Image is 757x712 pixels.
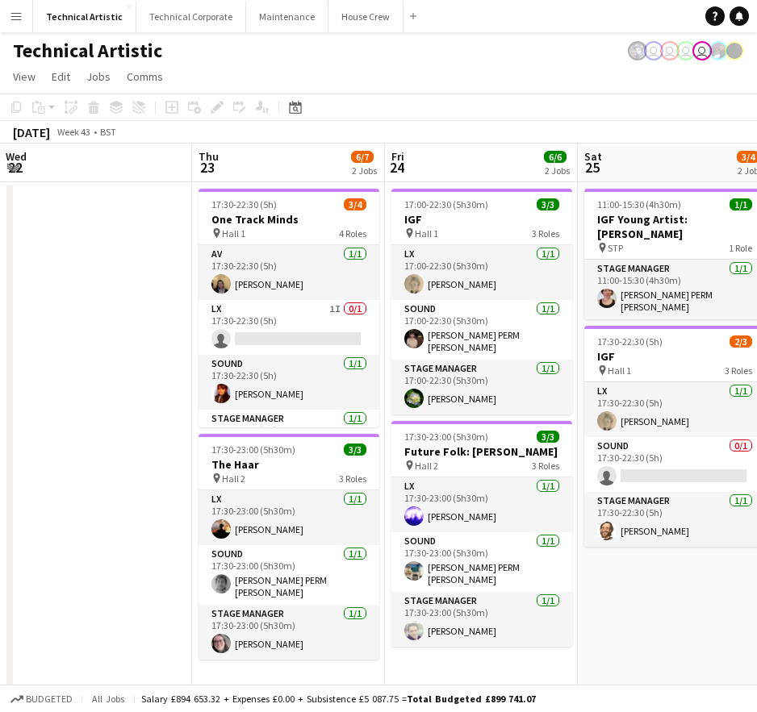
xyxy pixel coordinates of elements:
[725,41,744,60] app-user-avatar: Gabrielle Barr
[597,198,681,210] span: 11:00-15:30 (4h30m)
[537,198,559,210] span: 3/3
[86,69,111,84] span: Jobs
[391,149,404,164] span: Fri
[211,198,277,210] span: 17:30-22:30 (5h)
[339,473,366,485] span: 3 Roles
[582,158,602,177] span: 25
[199,300,379,355] app-card-role: LX1I0/117:30-22:30 (5h)
[199,149,219,164] span: Thu
[644,41,663,60] app-user-avatar: Sally PERM Pochciol
[222,227,245,239] span: Hall 1
[127,69,163,84] span: Comms
[45,66,77,87] a: Edit
[222,473,245,485] span: Hall 2
[730,198,752,210] span: 1/1
[676,41,696,60] app-user-avatar: Liveforce Admin
[120,66,169,87] a: Comms
[352,164,377,177] div: 2 Jobs
[545,164,570,177] div: 2 Jobs
[52,69,70,84] span: Edit
[199,605,379,660] app-card-role: Stage Manager1/117:30-23:00 (5h30m)[PERSON_NAME]
[199,457,379,472] h3: The Haar
[391,245,572,300] app-card-role: LX1/117:00-22:30 (5h30m)[PERSON_NAME]
[544,151,567,163] span: 6/6
[80,66,117,87] a: Jobs
[709,41,728,60] app-user-avatar: Zubair PERM Dhalla
[608,242,623,254] span: STP
[725,364,752,377] span: 3 Roles
[3,158,27,177] span: 22
[33,1,136,32] button: Technical Artistic
[660,41,680,60] app-user-avatar: Sally PERM Pochciol
[211,443,295,456] span: 17:30-23:00 (5h30m)
[404,198,488,210] span: 17:00-22:30 (5h30m)
[391,212,572,227] h3: IGF
[391,477,572,532] app-card-role: LX1/117:30-23:00 (5h30m)[PERSON_NAME]
[415,460,438,472] span: Hall 2
[532,227,559,239] span: 3 Roles
[199,355,379,410] app-card-role: Sound1/117:30-22:30 (5h)[PERSON_NAME]
[597,335,663,348] span: 17:30-22:30 (5h)
[389,158,404,177] span: 24
[584,149,602,164] span: Sat
[199,545,379,605] app-card-role: Sound1/117:30-23:00 (5h30m)[PERSON_NAME] PERM [PERSON_NAME]
[391,300,572,360] app-card-role: Sound1/117:00-22:30 (5h30m)[PERSON_NAME] PERM [PERSON_NAME]
[532,460,559,472] span: 3 Roles
[136,1,246,32] button: Technical Corporate
[199,189,379,427] app-job-card: 17:30-22:30 (5h)3/4One Track Minds Hall 14 RolesAV1/117:30-22:30 (5h)[PERSON_NAME]LX1I0/117:30-22...
[537,431,559,443] span: 3/3
[628,41,647,60] app-user-avatar: Krisztian PERM Vass
[351,151,374,163] span: 6/7
[199,245,379,300] app-card-role: AV1/117:30-22:30 (5h)[PERSON_NAME]
[391,189,572,414] app-job-card: 17:00-22:30 (5h30m)3/3IGF Hall 13 RolesLX1/117:00-22:30 (5h30m)[PERSON_NAME]Sound1/117:00-22:30 (...
[199,212,379,227] h3: One Track Minds
[328,1,404,32] button: House Crew
[391,532,572,592] app-card-role: Sound1/117:30-23:00 (5h30m)[PERSON_NAME] PERM [PERSON_NAME]
[391,421,572,647] app-job-card: 17:30-23:00 (5h30m)3/3Future Folk: [PERSON_NAME] Hall 23 RolesLX1/117:30-23:00 (5h30m)[PERSON_NAM...
[729,242,752,254] span: 1 Role
[13,69,36,84] span: View
[608,364,631,377] span: Hall 1
[13,124,50,140] div: [DATE]
[199,410,379,464] app-card-role: Stage Manager1/117:30-22:30 (5h)
[391,444,572,459] h3: Future Folk: [PERSON_NAME]
[141,693,536,705] div: Salary £894 653.32 + Expenses £0.00 + Subsistence £5 087.75 =
[344,198,366,210] span: 3/4
[53,126,94,138] span: Week 43
[415,227,438,239] span: Hall 1
[6,66,42,87] a: View
[407,693,536,705] span: Total Budgeted £899 741.07
[339,227,366,239] span: 4 Roles
[8,690,75,708] button: Budgeted
[6,149,27,164] span: Wed
[199,434,379,660] app-job-card: 17:30-23:00 (5h30m)3/3The Haar Hall 23 RolesLX1/117:30-23:00 (5h30m)[PERSON_NAME]Sound1/117:30-23...
[199,490,379,545] app-card-role: LX1/117:30-23:00 (5h30m)[PERSON_NAME]
[26,693,73,705] span: Budgeted
[13,39,162,63] h1: Technical Artistic
[391,360,572,414] app-card-role: Stage Manager1/117:00-22:30 (5h30m)[PERSON_NAME]
[89,693,128,705] span: All jobs
[100,126,116,138] div: BST
[196,158,219,177] span: 23
[391,592,572,647] app-card-role: Stage Manager1/117:30-23:00 (5h30m)[PERSON_NAME]
[692,41,712,60] app-user-avatar: Liveforce Admin
[404,431,488,443] span: 17:30-23:00 (5h30m)
[344,443,366,456] span: 3/3
[730,335,752,348] span: 2/3
[246,1,328,32] button: Maintenance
